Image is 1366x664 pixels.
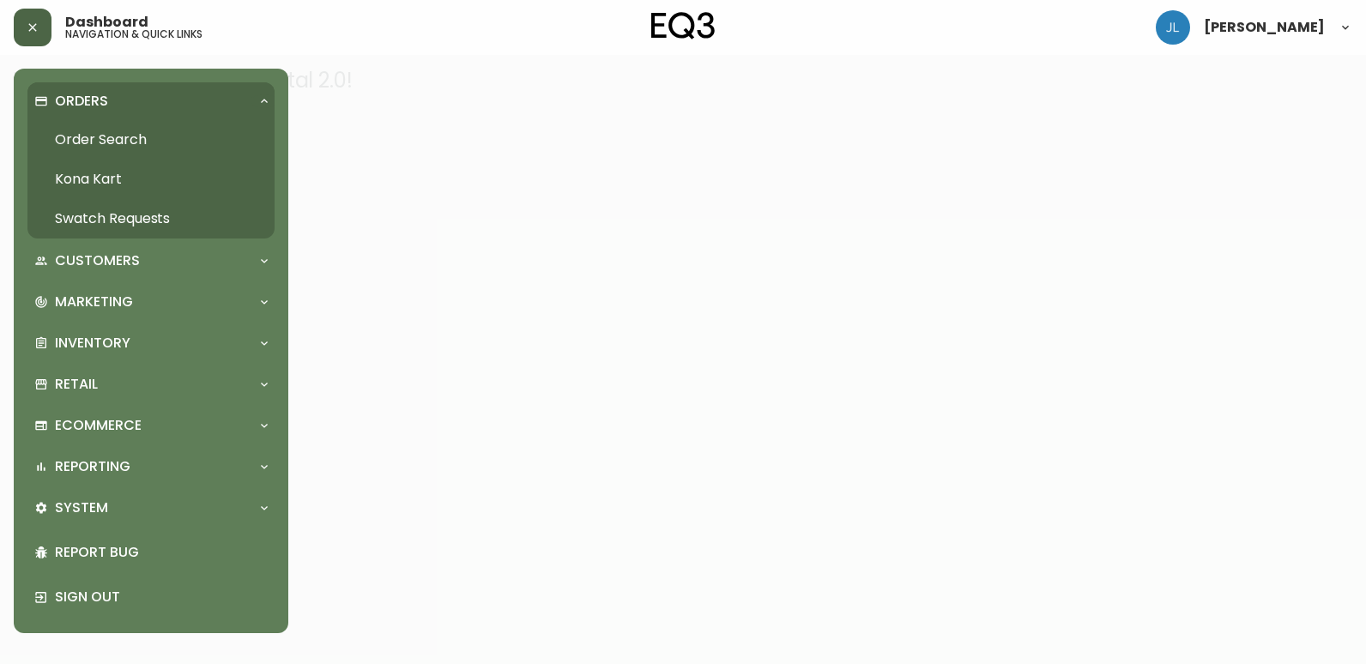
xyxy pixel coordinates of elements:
[65,29,202,39] h5: navigation & quick links
[27,448,275,486] div: Reporting
[55,588,268,607] p: Sign Out
[55,543,268,562] p: Report Bug
[55,293,133,311] p: Marketing
[55,251,140,270] p: Customers
[55,416,142,435] p: Ecommerce
[651,12,715,39] img: logo
[27,120,275,160] a: Order Search
[27,575,275,619] div: Sign Out
[27,199,275,238] a: Swatch Requests
[27,242,275,280] div: Customers
[1204,21,1325,34] span: [PERSON_NAME]
[55,498,108,517] p: System
[65,15,148,29] span: Dashboard
[27,365,275,403] div: Retail
[27,283,275,321] div: Marketing
[27,530,275,575] div: Report Bug
[55,334,130,353] p: Inventory
[1156,10,1190,45] img: 1c9c23e2a847dab86f8017579b61559c
[27,489,275,527] div: System
[27,324,275,362] div: Inventory
[27,82,275,120] div: Orders
[55,92,108,111] p: Orders
[55,457,130,476] p: Reporting
[55,375,98,394] p: Retail
[27,407,275,444] div: Ecommerce
[27,160,275,199] a: Kona Kart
